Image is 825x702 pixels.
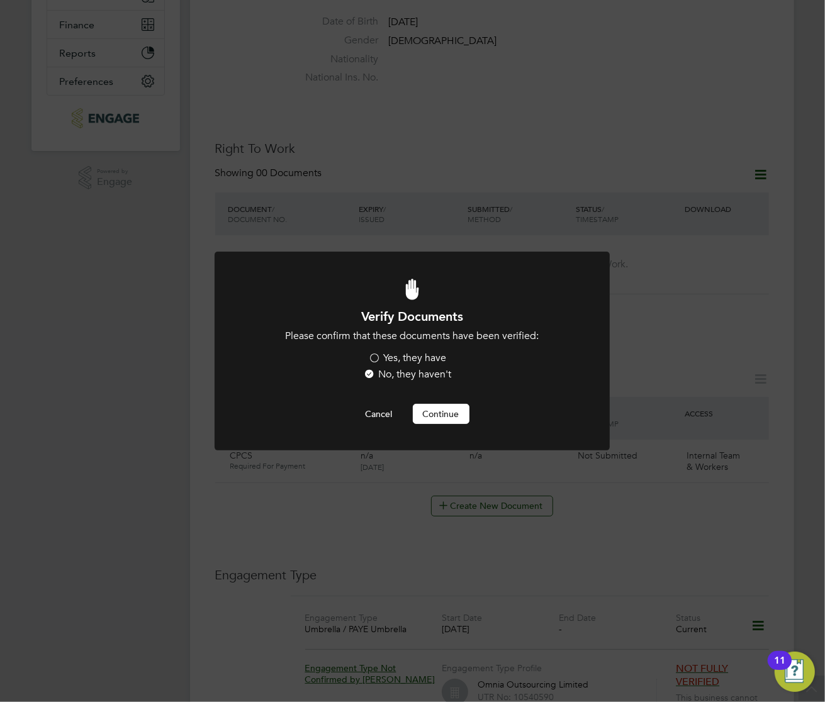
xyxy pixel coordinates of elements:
[249,330,576,343] p: Please confirm that these documents have been verified:
[775,652,815,692] button: Open Resource Center, 11 new notifications
[364,368,452,381] label: No, they haven't
[356,404,403,424] button: Cancel
[249,308,576,325] h1: Verify Documents
[413,404,469,424] button: Continue
[369,352,447,365] label: Yes, they have
[774,660,785,677] div: 11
